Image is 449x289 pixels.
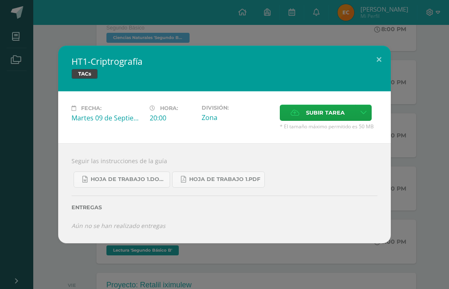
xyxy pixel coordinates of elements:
span: Hora: [160,105,178,111]
div: Martes 09 de Septiembre [72,113,143,122]
div: Seguir las instrucciones de la guía [58,143,391,243]
span: Hoja de Trabajo 1.pdf [189,176,260,183]
span: * El tamaño máximo permitido es 50 MB [280,123,377,130]
span: Hoja de Trabajo 1.docx [91,176,165,183]
span: Subir tarea [306,105,345,120]
h2: HT1-Criptrografía [72,56,377,67]
label: Entregas [72,204,377,211]
i: Aún no se han realizado entregas [72,222,165,230]
button: Close (Esc) [367,46,391,74]
span: TACs [72,69,98,79]
a: Hoja de Trabajo 1.docx [74,171,170,188]
label: División: [202,105,273,111]
a: Hoja de Trabajo 1.pdf [172,171,265,188]
span: Fecha: [81,105,101,111]
div: Zona [202,113,273,122]
div: 20:00 [150,113,195,122]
